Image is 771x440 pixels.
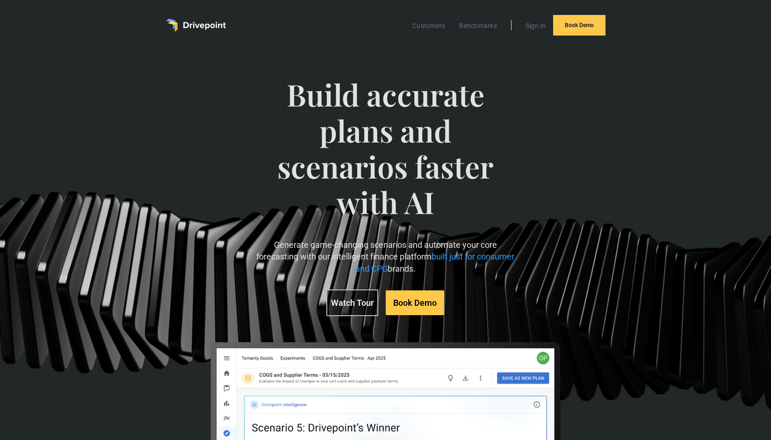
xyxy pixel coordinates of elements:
[386,290,444,315] a: Book Demo
[253,239,518,274] p: Generate game-changing scenarios and automate your core forecasting with our intelligent finance ...
[521,20,551,32] a: Sign In
[355,252,515,273] span: built just for consumer and CPG
[454,20,502,32] a: Benchmarks
[553,15,605,36] a: Book Demo
[253,77,518,239] span: Build accurate plans and scenarios faster with AI
[326,289,378,316] a: Watch Tour
[408,20,450,32] a: Customers
[166,19,226,32] a: home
